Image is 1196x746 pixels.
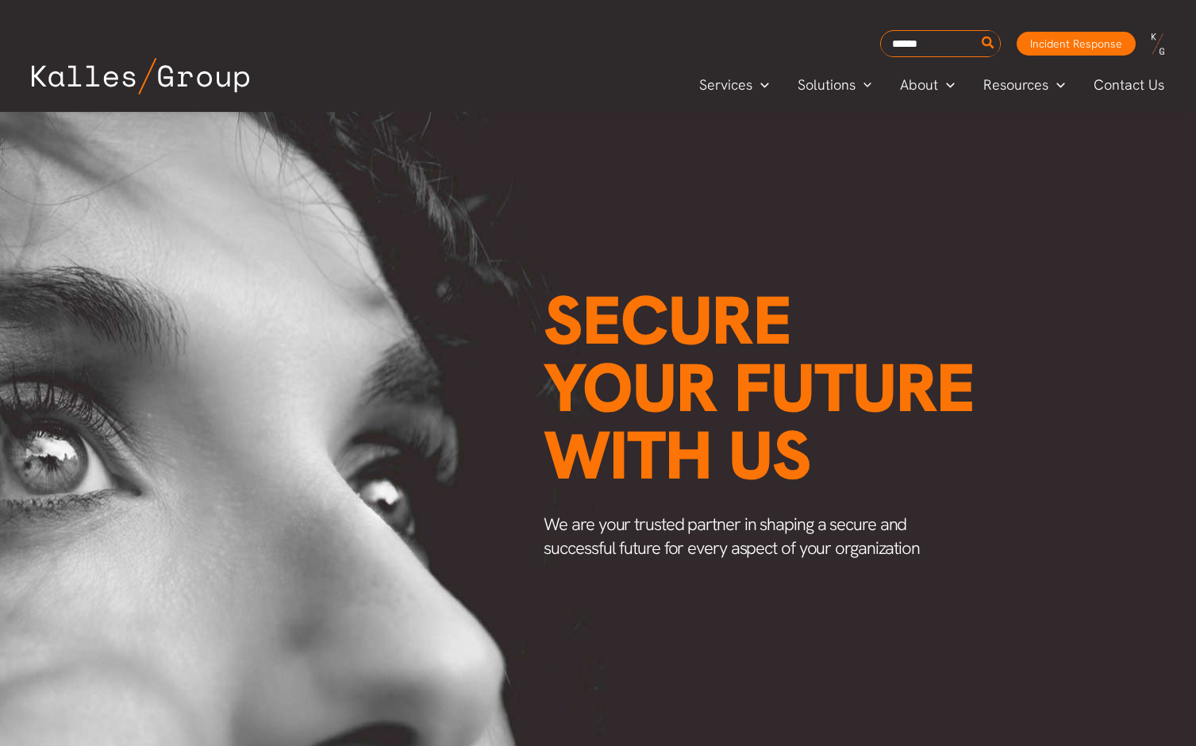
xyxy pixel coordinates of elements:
a: SolutionsMenu Toggle [783,73,886,97]
nav: Primary Site Navigation [685,71,1180,98]
span: Menu Toggle [856,73,872,97]
img: Kalles Group [32,58,249,94]
span: Solutions [798,73,856,97]
a: ResourcesMenu Toggle [969,73,1079,97]
a: ServicesMenu Toggle [685,73,783,97]
a: Incident Response [1017,32,1136,56]
span: We are your trusted partner in shaping a secure and successful future for every aspect of your or... [544,513,920,559]
a: AboutMenu Toggle [886,73,969,97]
span: Resources [983,73,1048,97]
span: About [900,73,938,97]
span: Menu Toggle [752,73,769,97]
span: Contact Us [1094,73,1164,97]
span: Menu Toggle [938,73,955,97]
span: Secure your future with us [544,276,975,499]
button: Search [979,31,998,56]
span: Menu Toggle [1048,73,1065,97]
span: Services [699,73,752,97]
a: Contact Us [1079,73,1180,97]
